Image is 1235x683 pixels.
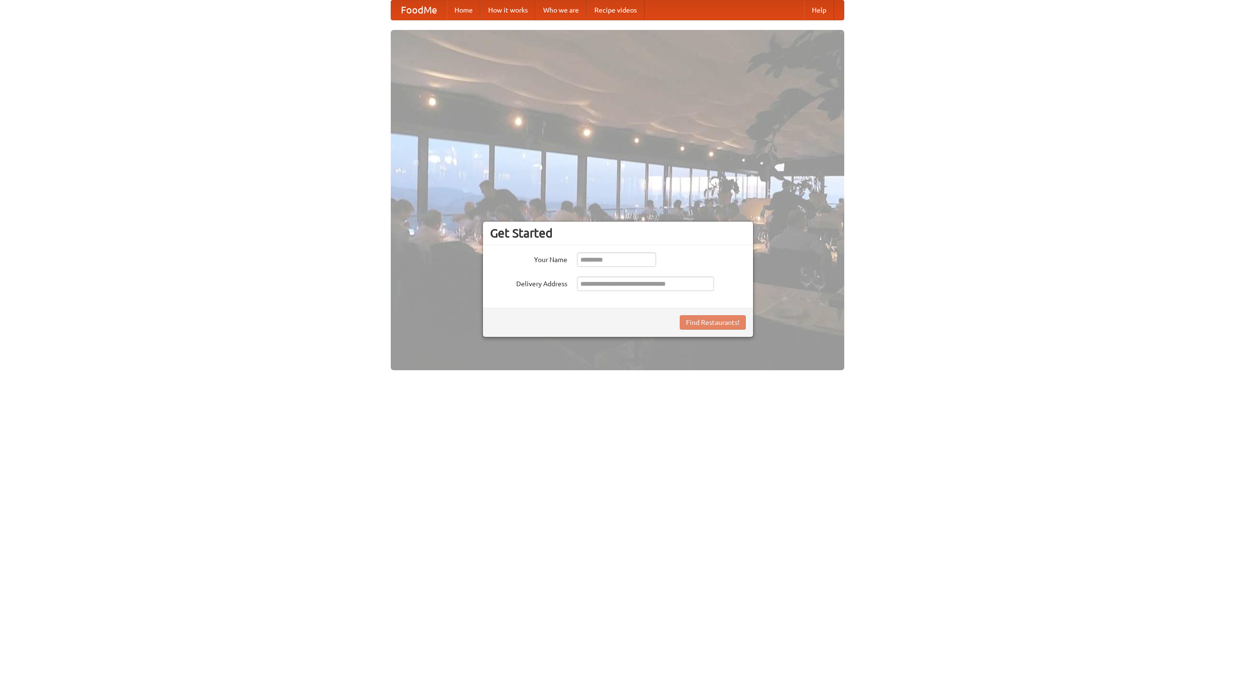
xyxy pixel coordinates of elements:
a: How it works [480,0,535,20]
label: Delivery Address [490,277,567,289]
a: Home [447,0,480,20]
a: FoodMe [391,0,447,20]
a: Who we are [535,0,587,20]
h3: Get Started [490,226,746,240]
a: Recipe videos [587,0,645,20]
button: Find Restaurants! [680,315,746,330]
a: Help [804,0,834,20]
label: Your Name [490,252,567,265]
